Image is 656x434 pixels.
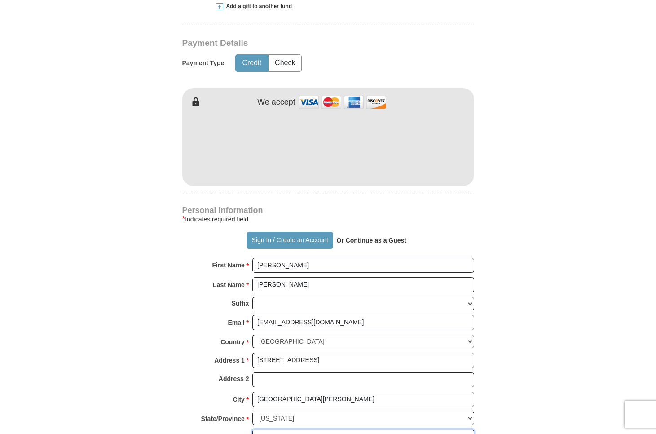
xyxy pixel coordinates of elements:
[182,214,474,225] div: Indicates required field
[223,3,292,10] span: Add a gift to another fund
[233,393,244,406] strong: City
[213,279,245,291] strong: Last Name
[269,55,301,71] button: Check
[228,316,245,329] strong: Email
[220,336,245,348] strong: Country
[336,237,406,244] strong: Or Continue as a Guest
[182,207,474,214] h4: Personal Information
[232,297,249,310] strong: Suffix
[298,93,387,112] img: credit cards accepted
[182,38,411,49] h3: Payment Details
[201,412,245,425] strong: State/Province
[182,59,225,67] h5: Payment Type
[247,232,333,249] button: Sign In / Create an Account
[236,55,268,71] button: Credit
[212,259,245,271] strong: First Name
[214,354,245,367] strong: Address 1
[257,97,295,107] h4: We accept
[219,372,249,385] strong: Address 2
